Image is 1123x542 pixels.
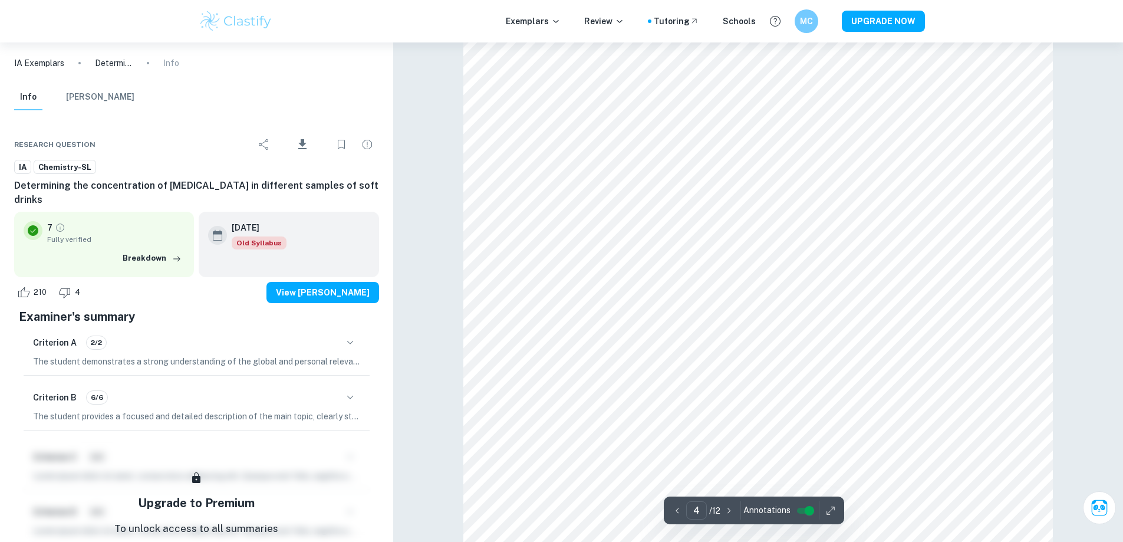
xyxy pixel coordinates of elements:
[765,11,785,31] button: Help and Feedback
[278,129,327,160] div: Download
[14,283,53,302] div: Like
[232,236,286,249] span: Old Syllabus
[14,139,95,150] span: Research question
[232,236,286,249] div: Starting from the May 2025 session, the Chemistry IA requirements have changed. It's OK to refer ...
[55,222,65,233] a: Grade fully verified
[14,179,379,207] h6: Determining the concentration of [MEDICAL_DATA] in different samples of soft drinks
[33,410,360,423] p: The student provides a focused and detailed description of the main topic, clearly stating the ai...
[34,162,95,173] span: Chemistry-SL
[1083,491,1116,524] button: Ask Clai
[799,15,813,28] h6: MC
[47,221,52,234] p: 7
[163,57,179,70] p: Info
[723,15,756,28] a: Schools
[87,392,107,403] span: 6/6
[55,283,87,302] div: Dislike
[138,494,255,512] h5: Upgrade to Premium
[120,249,185,267] button: Breakdown
[87,337,106,348] span: 2/2
[795,9,818,33] button: MC
[330,133,353,156] div: Bookmark
[66,84,134,110] button: [PERSON_NAME]
[355,133,379,156] div: Report issue
[68,287,87,298] span: 4
[14,84,42,110] button: Info
[34,160,96,175] a: Chemistry-SL
[114,521,278,537] p: To unlock access to all summaries
[232,221,277,234] h6: [DATE]
[27,287,53,298] span: 210
[15,162,31,173] span: IA
[47,234,185,245] span: Fully verified
[709,504,720,517] p: / 12
[33,336,77,349] h6: Criterion A
[14,57,64,70] a: IA Exemplars
[199,9,274,33] img: Clastify logo
[252,133,276,156] div: Share
[19,308,374,326] h5: Examiner's summary
[743,504,791,517] span: Annotations
[654,15,699,28] a: Tutoring
[842,11,925,32] button: UPGRADE NOW
[33,355,360,368] p: The student demonstrates a strong understanding of the global and personal relevance of their cho...
[584,15,624,28] p: Review
[33,391,77,404] h6: Criterion B
[506,15,561,28] p: Exemplars
[14,160,31,175] a: IA
[266,282,379,303] button: View [PERSON_NAME]
[95,57,133,70] p: Determining the concentration of [MEDICAL_DATA] in different samples of soft drinks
